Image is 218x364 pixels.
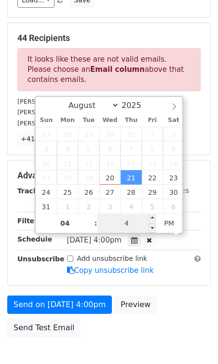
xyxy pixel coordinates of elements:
h5: Advanced [17,170,201,181]
span: August 10, 2025 [36,156,57,170]
span: Thu [121,117,142,123]
span: July 28, 2025 [57,127,78,141]
span: August 26, 2025 [78,185,99,199]
span: August 7, 2025 [121,141,142,156]
span: August 22, 2025 [142,170,163,185]
span: August 4, 2025 [57,141,78,156]
span: August 16, 2025 [163,156,184,170]
a: +41 more [17,133,58,145]
strong: Schedule [17,235,52,243]
input: Hour [36,214,95,233]
span: August 28, 2025 [121,185,142,199]
span: Fri [142,117,163,123]
strong: Filters [17,217,42,225]
span: Mon [57,117,78,123]
span: September 4, 2025 [121,199,142,214]
span: August 3, 2025 [36,141,57,156]
strong: Email column [90,65,145,74]
span: July 31, 2025 [121,127,142,141]
small: [PERSON_NAME] [17,108,68,116]
a: Send on [DATE] 4:00pm [7,296,112,314]
span: August 6, 2025 [99,141,121,156]
span: August 24, 2025 [36,185,57,199]
span: August 15, 2025 [142,156,163,170]
span: August 23, 2025 [163,170,184,185]
span: September 1, 2025 [57,199,78,214]
small: [PERSON_NAME] [17,98,68,105]
a: Preview [114,296,157,314]
span: August 12, 2025 [78,156,99,170]
span: Tue [78,117,99,123]
span: August 30, 2025 [163,185,184,199]
span: : [95,214,97,233]
span: August 2, 2025 [163,127,184,141]
span: Click to toggle [156,214,182,233]
span: September 3, 2025 [99,199,121,214]
label: UTM Codes [151,186,189,196]
span: August 9, 2025 [163,141,184,156]
span: August 8, 2025 [142,141,163,156]
span: August 11, 2025 [57,156,78,170]
label: Add unsubscribe link [77,254,148,264]
span: August 20, 2025 [99,170,121,185]
p: It looks like these are not valid emails. Please choose an above that contains emails. [17,48,201,91]
span: August 18, 2025 [57,170,78,185]
a: Copy unsubscribe link [67,266,154,275]
span: August 25, 2025 [57,185,78,199]
span: August 29, 2025 [142,185,163,199]
span: July 30, 2025 [99,127,121,141]
span: September 6, 2025 [163,199,184,214]
a: Send Test Email [7,319,81,337]
span: August 21, 2025 [121,170,142,185]
span: August 17, 2025 [36,170,57,185]
span: August 14, 2025 [121,156,142,170]
span: August 13, 2025 [99,156,121,170]
span: August 5, 2025 [78,141,99,156]
span: August 1, 2025 [142,127,163,141]
small: [PERSON_NAME] [17,120,68,127]
input: Minute [97,214,156,233]
span: Wed [99,117,121,123]
span: August 19, 2025 [78,170,99,185]
h5: 44 Recipients [17,33,201,43]
span: August 27, 2025 [99,185,121,199]
strong: Tracking [17,187,50,195]
span: September 2, 2025 [78,199,99,214]
span: August 31, 2025 [36,199,57,214]
span: [DATE] 4:00pm [67,236,122,244]
span: Sat [163,117,184,123]
span: September 5, 2025 [142,199,163,214]
strong: Unsubscribe [17,255,65,263]
span: July 27, 2025 [36,127,57,141]
span: Sun [36,117,57,123]
input: Year [119,101,154,110]
span: July 29, 2025 [78,127,99,141]
iframe: Chat Widget [170,318,218,364]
